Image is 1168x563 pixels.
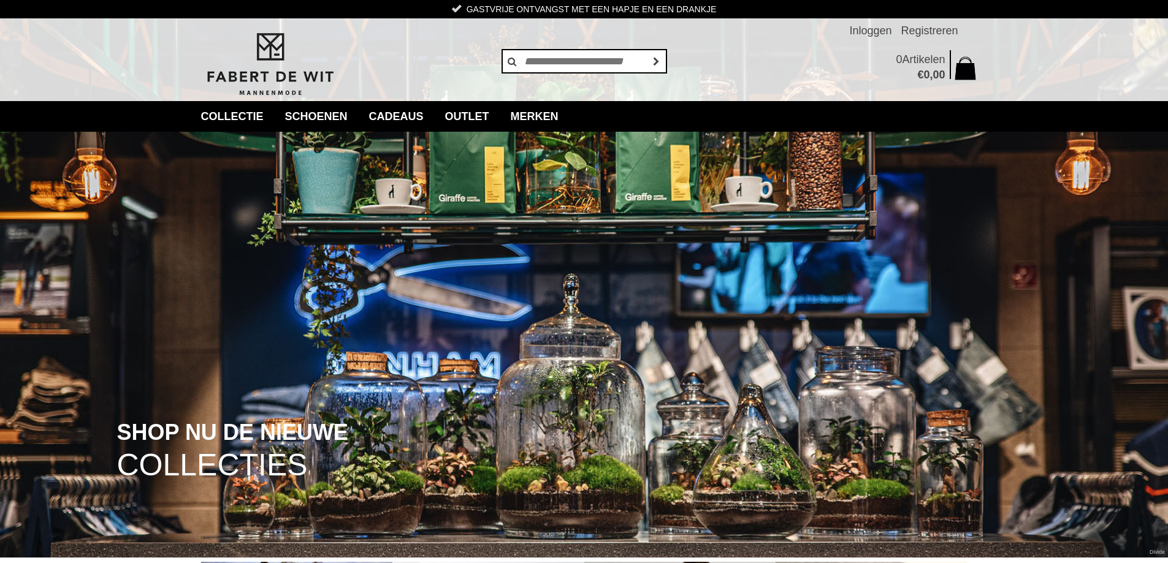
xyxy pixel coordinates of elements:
a: Cadeaus [360,101,433,132]
a: Inloggen [849,18,891,43]
span: € [917,69,923,81]
span: 00 [933,69,945,81]
span: SHOP NU DE NIEUWE [117,421,348,444]
a: Merken [502,101,568,132]
a: Registreren [901,18,958,43]
a: Outlet [436,101,498,132]
span: Artikelen [902,53,945,66]
a: collectie [192,101,273,132]
span: COLLECTIES [117,450,308,481]
a: Divide [1150,545,1165,560]
a: Schoenen [276,101,357,132]
span: 0 [923,69,929,81]
span: , [929,69,933,81]
span: 0 [896,53,902,66]
img: Fabert de Wit [201,31,339,97]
